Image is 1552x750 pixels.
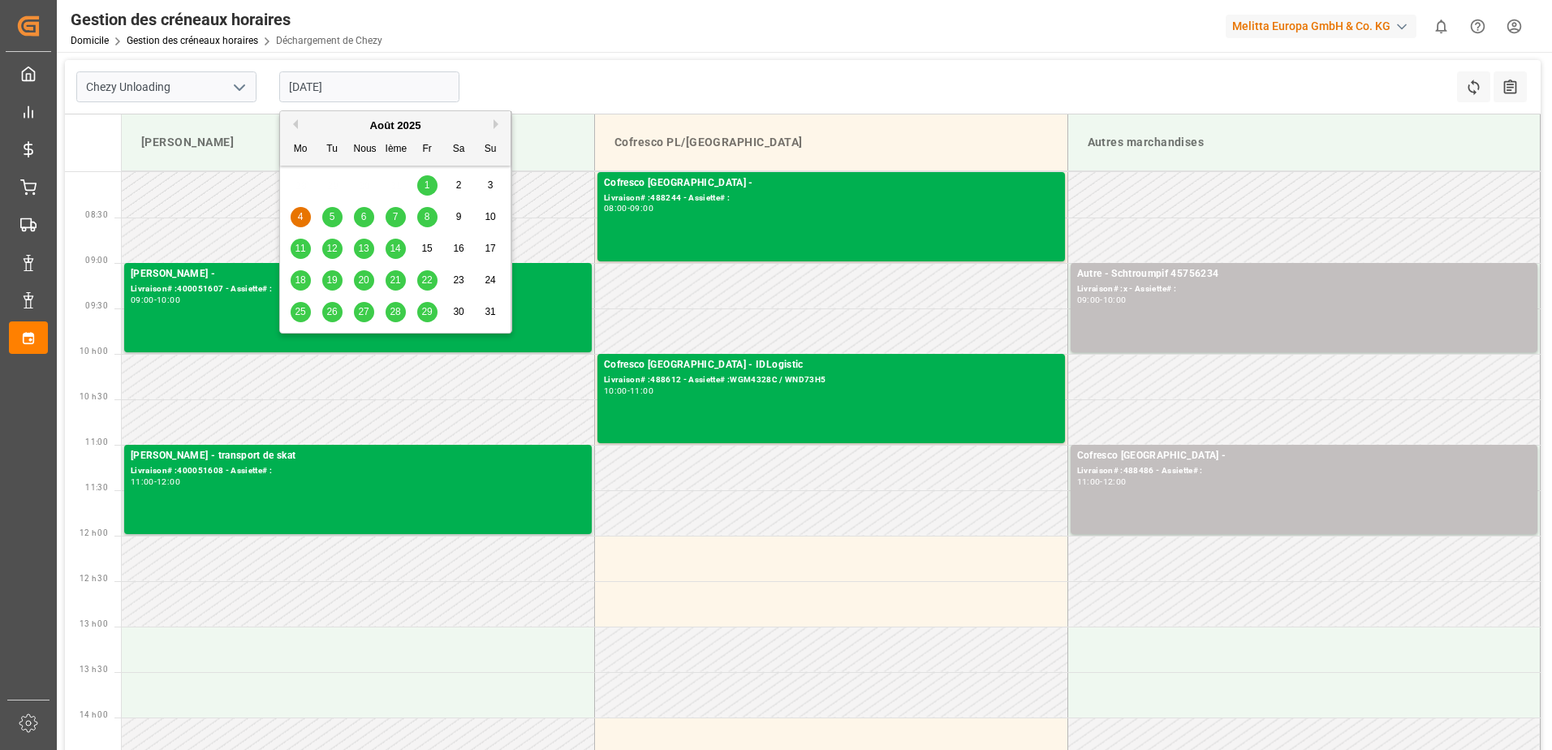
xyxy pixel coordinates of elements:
[390,243,400,254] span: 14
[85,256,108,265] span: 09:00
[131,464,585,478] div: Livraison# :400051608 - Assiette# :
[1077,296,1101,304] div: 09:00
[481,239,501,259] div: Choisissez le dimanche 17 août 2025
[421,274,432,286] span: 22
[481,207,501,227] div: Choisissez le dimanche 10 août 2025
[80,574,108,583] span: 12 h 30
[295,274,305,286] span: 18
[354,302,374,322] div: Choisissez Mercredi 27 août 2025
[80,665,108,674] span: 13 h 30
[630,205,653,212] div: 09:00
[131,296,154,304] div: 09:00
[135,127,581,157] div: [PERSON_NAME]
[390,306,400,317] span: 28
[417,207,438,227] div: Choisissez le vendredi 8 août 2025
[1081,127,1528,157] div: Autres marchandises
[285,170,507,328] div: mois 2025-08
[354,270,374,291] div: Choisissez Mercredi 20 août 2025
[449,239,469,259] div: Choisissez le samedi 16 août 2025
[154,478,157,485] div: -
[157,296,180,304] div: 10:00
[354,239,374,259] div: Choisissez Mercredi 13 août 2025
[322,239,343,259] div: Choisissez le mardi 12 août 2025
[85,437,108,446] span: 11:00
[604,192,1058,205] div: Livraison# :488244 - Assiette# :
[630,387,653,394] div: 11:00
[131,448,585,464] div: [PERSON_NAME] - transport de skat
[386,207,406,227] div: Choisissez le jeudi 7 août 2025
[604,357,1058,373] div: Cofresco [GEOGRAPHIC_DATA] - IDLogistic
[358,243,369,254] span: 13
[322,270,343,291] div: Choisissez le mardi 19 août 2025
[1226,11,1423,41] button: Melitta Europa GmbH & Co. KG
[280,118,511,134] div: Août 2025
[157,478,180,485] div: 12:00
[456,179,462,191] span: 2
[322,302,343,322] div: Choisissez le mardi 26 août 2025
[131,282,585,296] div: Livraison# :400051607 - Assiette# :
[604,387,627,394] div: 10:00
[1103,478,1127,485] div: 12:00
[1077,448,1532,464] div: Cofresco [GEOGRAPHIC_DATA] -
[358,274,369,286] span: 20
[449,302,469,322] div: Choisissez le samedi 30 août 2025
[326,274,337,286] span: 19
[456,211,462,222] span: 9
[488,179,494,191] span: 3
[288,119,298,129] button: Mois précédent
[627,387,630,394] div: -
[1100,478,1102,485] div: -
[85,483,108,492] span: 11:30
[481,270,501,291] div: Choisissez le dimanche 24 août 2025
[71,7,382,32] div: Gestion des créneaux horaires
[358,306,369,317] span: 27
[421,243,432,254] span: 15
[604,205,627,212] div: 08:00
[80,528,108,537] span: 12 h 00
[1077,464,1532,478] div: Livraison# :488486 - Assiette# :
[417,140,438,160] div: Fr
[326,243,337,254] span: 12
[481,302,501,322] div: Choisissez le dimanche 31 août 2025
[604,373,1058,387] div: Livraison# :488612 - Assiette# :WGM4328C / WND73H5
[386,140,406,160] div: Ième
[131,266,585,282] div: [PERSON_NAME] -
[80,619,108,628] span: 13 h 00
[127,35,258,46] a: Gestion des créneaux horaires
[1459,8,1496,45] button: Centre d’aide
[453,243,463,254] span: 16
[485,306,495,317] span: 31
[421,306,432,317] span: 29
[1423,8,1459,45] button: Afficher 0 nouvelles notifications
[417,239,438,259] div: Choisissez le vendredi 15 août 2025
[298,211,304,222] span: 4
[1100,296,1102,304] div: -
[449,140,469,160] div: Sa
[1103,296,1127,304] div: 10:00
[361,211,367,222] span: 6
[76,71,257,102] input: Type à rechercher/sélectionner
[85,210,108,219] span: 08:30
[1077,478,1101,485] div: 11:00
[485,243,495,254] span: 17
[494,119,503,129] button: Prochain
[386,302,406,322] div: Choisissez le jeudi 28 août 2025
[485,211,495,222] span: 10
[386,270,406,291] div: Choisissez le jeudi 21 août 2025
[326,306,337,317] span: 26
[1232,18,1390,35] font: Melitta Europa GmbH & Co. KG
[295,306,305,317] span: 25
[71,35,109,46] a: Domicile
[449,175,469,196] div: Choisissez le samedi 2 août 2025
[291,239,311,259] div: Choisissez le lundi 11 août 2025
[226,75,251,100] button: Ouvrir le menu
[481,140,501,160] div: Su
[1077,282,1532,296] div: Livraison# :x - Assiette# :
[322,140,343,160] div: Tu
[485,274,495,286] span: 24
[80,392,108,401] span: 10 h 30
[80,710,108,719] span: 14 h 00
[85,301,108,310] span: 09:30
[291,270,311,291] div: Choisissez le lundi 18 août 2025
[354,207,374,227] div: Choisissez Mercredi 6 août 2025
